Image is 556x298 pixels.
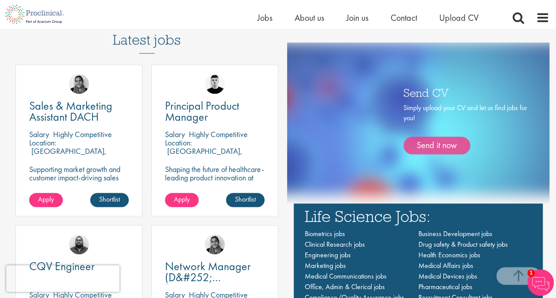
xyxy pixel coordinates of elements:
a: Biometrics jobs [305,229,345,238]
div: Simply upload your CV and let us find jobs for you! [403,103,527,154]
a: CQV Engineer [29,261,129,272]
a: Jobs [257,12,272,23]
a: Health Economics jobs [418,250,480,260]
p: Supporting market growth and customer impact-driving sales and marketing excellence across DACH i... [29,165,129,207]
h3: Send CV [403,87,527,98]
h3: Life Science Jobs: [305,208,532,224]
a: Marketing jobs [305,261,346,270]
p: [GEOGRAPHIC_DATA], [GEOGRAPHIC_DATA] [29,146,107,164]
p: Shaping the future of healthcare-leading product innovation at the intersection of technology and... [165,165,265,199]
a: Business Development jobs [418,229,492,238]
iframe: reCAPTCHA [6,265,119,292]
img: Patrick Melody [205,74,225,94]
span: Salary [29,129,49,139]
a: Engineering jobs [305,250,351,260]
span: Location: [29,138,56,148]
a: Principal Product Manager [165,100,265,122]
a: Shortlist [90,193,129,207]
span: Principal Product Manager [165,98,239,124]
a: Drug safety & Product safety jobs [418,240,507,249]
a: Clinical Research jobs [305,240,365,249]
span: Apply [174,195,190,204]
p: Highly Competitive [189,129,248,139]
span: Location: [165,138,192,148]
span: 1 [527,269,535,277]
a: Sales & Marketing Assistant DACH [29,100,129,122]
a: Apply [29,193,63,207]
a: Network Manager (D&#252;[GEOGRAPHIC_DATA]) [165,261,265,283]
a: Office, Admin & Clerical jobs [305,282,385,291]
a: Medical Communications jobs [305,271,387,281]
h3: Latest jobs [113,10,181,53]
a: Medical Devices jobs [418,271,477,281]
img: Chatbot [527,269,554,296]
span: Network Manager (D&#252;[GEOGRAPHIC_DATA]) [165,259,275,296]
a: Contact [391,12,417,23]
a: Shortlist [226,193,265,207]
span: Sales & Marketing Assistant DACH [29,98,112,124]
a: Upload CV [439,12,479,23]
img: Anjali Parbhu [205,234,225,254]
p: Highly Competitive [53,129,112,139]
a: Send it now [403,137,470,154]
a: Apply [165,193,199,207]
img: Ashley Bennett [69,234,89,254]
span: Salary [165,129,185,139]
img: Anjali Parbhu [69,74,89,94]
a: Join us [346,12,368,23]
a: Medical Affairs jobs [418,261,473,270]
a: Pharmaceutical jobs [418,282,472,291]
p: [GEOGRAPHIC_DATA], [GEOGRAPHIC_DATA] [165,146,242,164]
a: About us [295,12,324,23]
span: Apply [38,195,54,204]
